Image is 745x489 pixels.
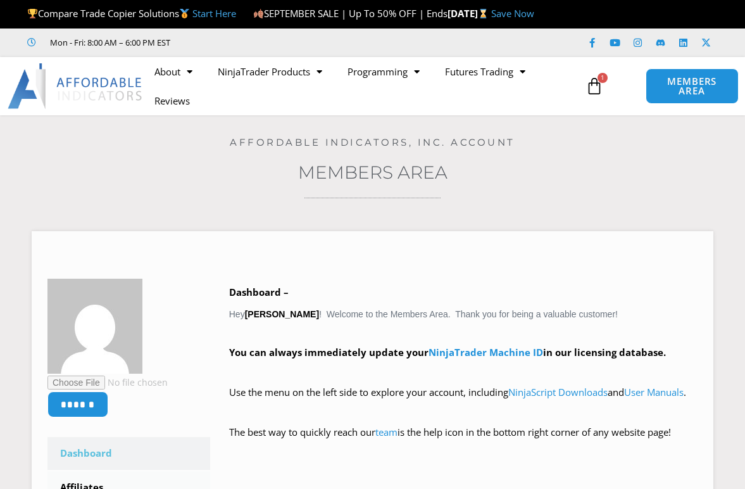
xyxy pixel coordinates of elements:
[335,57,432,86] a: Programming
[47,279,142,374] img: 306a39d853fe7ca0a83b64c3a9ab38c2617219f6aea081d20322e8e32295346b
[192,7,236,20] a: Start Here
[27,7,236,20] span: Compare Trade Copier Solutions
[229,424,698,459] p: The best way to quickly reach our is the help icon in the bottom right corner of any website page!
[429,346,543,359] a: NinjaTrader Machine ID
[508,386,608,398] a: NinjaScript Downloads
[28,9,37,18] img: 🏆
[142,57,205,86] a: About
[646,68,739,104] a: MEMBERS AREA
[253,7,448,20] span: SEPTEMBER SALE | Up To 50% OFF | Ends
[47,437,210,470] a: Dashboard
[298,162,448,183] a: Members Area
[8,63,144,109] img: LogoAI | Affordable Indicators – NinjaTrader
[624,386,684,398] a: User Manuals
[659,77,725,96] span: MEMBERS AREA
[448,7,491,20] strong: [DATE]
[229,284,698,459] div: Hey ! Welcome to the Members Area. Thank you for being a valuable customer!
[142,86,203,115] a: Reviews
[47,35,170,50] span: Mon - Fri: 8:00 AM – 6:00 PM EST
[205,57,335,86] a: NinjaTrader Products
[142,57,582,115] nav: Menu
[229,346,666,359] strong: You can always immediately update your in our licensing database.
[432,57,538,86] a: Futures Trading
[254,9,263,18] img: 🍂
[375,426,398,438] a: team
[598,73,608,83] span: 1
[188,36,378,49] iframe: Customer reviews powered by Trustpilot
[229,384,698,419] p: Use the menu on the left side to explore your account, including and .
[479,9,488,18] img: ⌛
[567,68,622,105] a: 1
[229,286,289,298] b: Dashboard –
[180,9,189,18] img: 🥇
[245,309,319,319] strong: [PERSON_NAME]
[230,136,515,148] a: Affordable Indicators, Inc. Account
[491,7,534,20] a: Save Now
